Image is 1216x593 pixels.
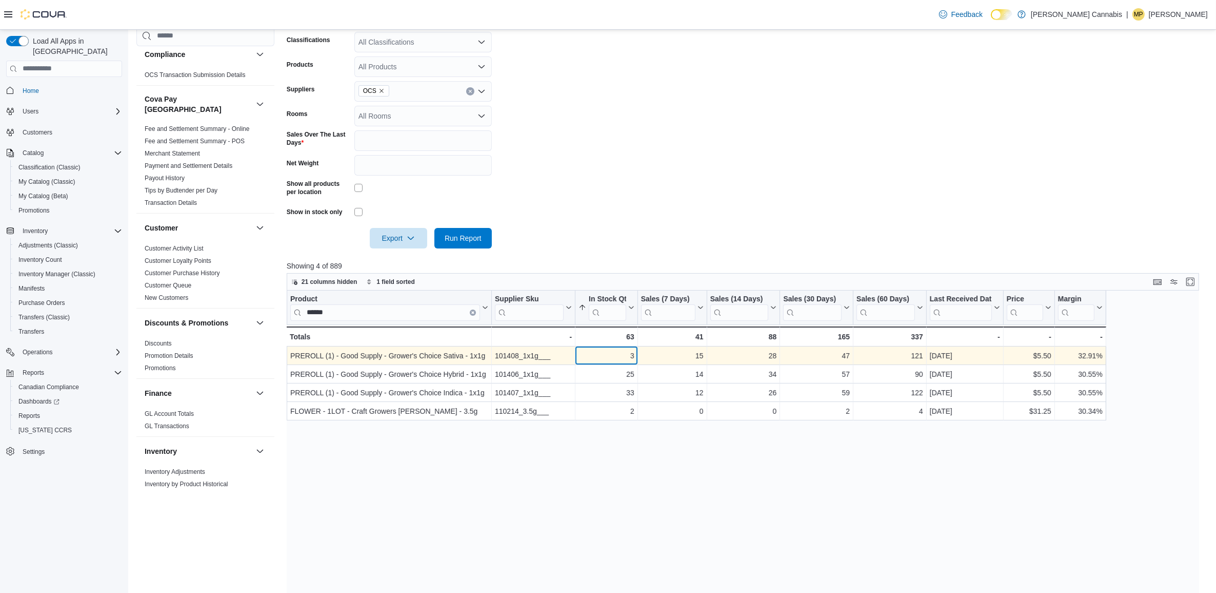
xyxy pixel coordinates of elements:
[14,326,122,338] span: Transfers
[1151,276,1164,288] button: Keyboard shortcuts
[495,294,564,304] div: Supplier Sku
[145,423,189,430] a: GL Transactions
[10,238,126,253] button: Adjustments (Classic)
[14,395,122,408] span: Dashboards
[477,63,486,71] button: Open list of options
[710,294,768,320] div: Sales (14 Days)
[1031,8,1122,21] p: [PERSON_NAME] Cannabis
[145,340,172,347] a: Discounts
[287,36,330,44] label: Classifications
[145,49,252,60] button: Compliance
[145,94,252,114] button: Cova Pay [GEOGRAPHIC_DATA]
[783,294,850,320] button: Sales (30 Days)
[495,387,572,399] div: 101407_1x1g___
[930,368,1000,380] div: [DATE]
[18,206,50,215] span: Promotions
[145,318,228,328] h3: Discounts & Promotions
[589,294,626,320] div: In Stock Qty
[18,346,122,358] span: Operations
[641,294,695,304] div: Sales (7 Days)
[1007,387,1051,399] div: $5.50
[2,104,126,119] button: Users
[579,368,634,380] div: 25
[18,412,40,420] span: Reports
[290,294,480,304] div: Product
[579,405,634,417] div: 2
[254,98,266,110] button: Cova Pay [GEOGRAPHIC_DATA]
[145,352,193,359] a: Promotion Details
[641,350,704,362] div: 15
[358,85,389,97] span: OCS
[145,175,185,182] a: Payout History
[579,294,634,320] button: In Stock Qty
[641,387,704,399] div: 12
[14,161,122,174] span: Classification (Classic)
[14,424,76,436] a: [US_STATE] CCRS
[14,176,79,188] a: My Catalog (Classic)
[254,317,266,329] button: Discounts & Promotions
[254,445,266,457] button: Inventory
[362,276,419,288] button: 1 field sorted
[370,228,427,248] button: Export
[2,125,126,140] button: Customers
[783,350,850,362] div: 47
[14,410,122,422] span: Reports
[856,405,923,417] div: 4
[1007,294,1043,304] div: Price
[145,468,205,475] a: Inventory Adjustments
[1058,368,1103,380] div: 30.55%
[1058,387,1103,399] div: 30.55%
[14,161,85,174] a: Classification (Classic)
[18,163,81,171] span: Classification (Classic)
[18,192,68,200] span: My Catalog (Beta)
[145,71,246,79] a: OCS Transaction Submission Details
[145,410,194,417] a: GL Account Totals
[145,49,185,60] h3: Compliance
[1058,331,1103,343] div: -
[18,445,122,457] span: Settings
[18,105,43,118] button: Users
[376,228,421,248] span: Export
[287,61,313,69] label: Products
[641,294,704,320] button: Sales (7 Days)
[145,481,228,488] a: Inventory by Product Historical
[710,350,776,362] div: 28
[23,128,52,137] span: Customers
[1007,294,1051,320] button: Price
[376,278,415,286] span: 1 field sorted
[145,199,197,206] a: Transaction Details
[10,296,126,310] button: Purchase Orders
[783,405,850,417] div: 2
[991,9,1012,20] input: Dark Mode
[1007,350,1051,362] div: $5.50
[930,331,1000,343] div: -
[14,176,122,188] span: My Catalog (Classic)
[930,294,992,304] div: Last Received Date
[445,233,482,243] span: Run Report
[145,388,172,398] h3: Finance
[2,444,126,458] button: Settings
[29,36,122,56] span: Load All Apps in [GEOGRAPHIC_DATA]
[18,225,52,237] button: Inventory
[145,162,232,169] a: Payment and Settlement Details
[145,125,250,132] a: Fee and Settlement Summary - Online
[783,294,842,320] div: Sales (30 Days)
[14,424,122,436] span: Washington CCRS
[710,368,776,380] div: 34
[145,138,245,145] a: Fee and Settlement Summary - POS
[254,48,266,61] button: Compliance
[10,189,126,203] button: My Catalog (Beta)
[145,187,217,194] a: Tips by Budtender per Day
[710,331,776,343] div: 88
[145,223,178,233] h3: Customer
[641,368,704,380] div: 14
[145,294,188,301] a: New Customers
[10,423,126,437] button: [US_STATE] CCRS
[856,368,923,380] div: 90
[145,199,197,207] span: Transaction Details
[495,350,572,362] div: 101408_1x1g___
[18,147,122,159] span: Catalog
[14,395,64,408] a: Dashboards
[287,180,350,196] label: Show all products per location
[290,387,488,399] div: PREROLL (1) - Good Supply - Grower's Choice Indica - 1x1g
